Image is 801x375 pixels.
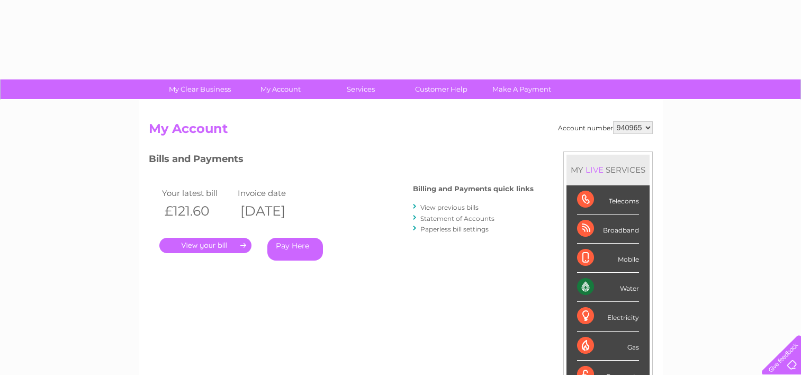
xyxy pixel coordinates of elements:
[159,186,236,200] td: Your latest bill
[149,151,534,170] h3: Bills and Payments
[583,165,606,175] div: LIVE
[577,302,639,331] div: Electricity
[420,203,479,211] a: View previous bills
[149,121,653,141] h2: My Account
[159,238,251,253] a: .
[577,332,639,361] div: Gas
[420,225,489,233] a: Paperless bill settings
[237,79,324,99] a: My Account
[235,186,311,200] td: Invoice date
[398,79,485,99] a: Customer Help
[577,244,639,273] div: Mobile
[577,215,639,244] div: Broadband
[577,273,639,302] div: Water
[413,185,534,193] h4: Billing and Payments quick links
[558,121,653,134] div: Account number
[577,185,639,215] div: Telecoms
[478,79,565,99] a: Make A Payment
[267,238,323,261] a: Pay Here
[235,200,311,222] th: [DATE]
[317,79,404,99] a: Services
[420,215,494,222] a: Statement of Accounts
[156,79,244,99] a: My Clear Business
[566,155,650,185] div: MY SERVICES
[159,200,236,222] th: £121.60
